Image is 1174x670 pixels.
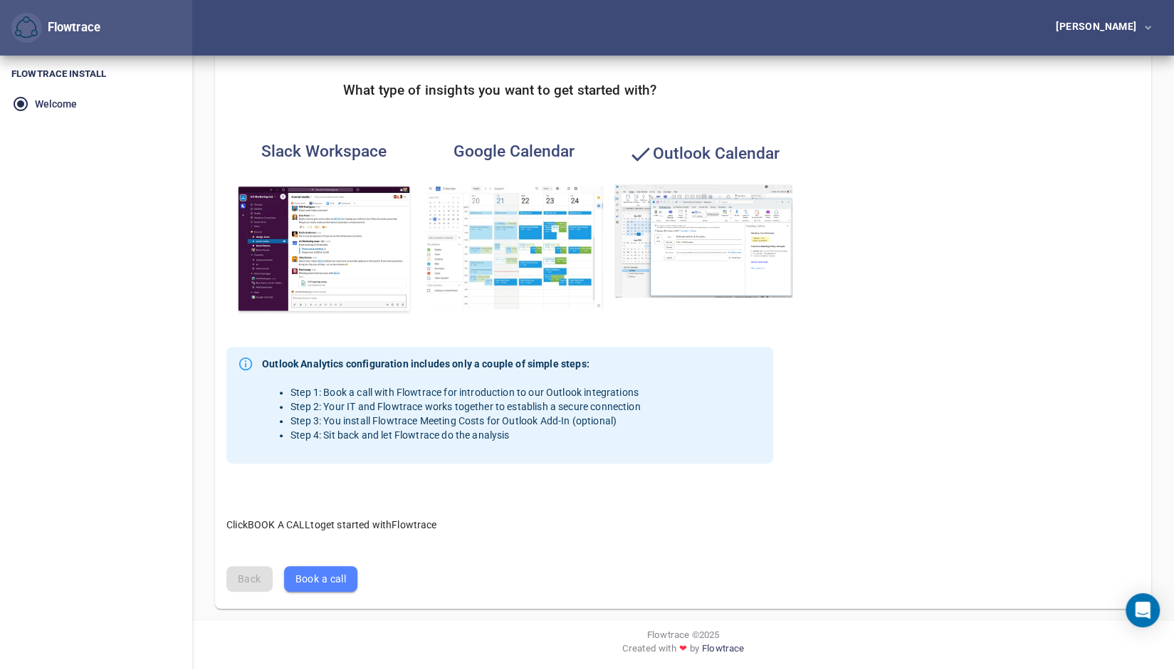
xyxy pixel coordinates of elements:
button: [PERSON_NAME] [1033,15,1163,41]
button: Google CalendarGoogle Calendar analytics [416,133,612,318]
span: Book a call [295,570,346,588]
img: Slack Workspace analytics [235,184,413,315]
div: Flowtrace [11,13,100,43]
span: by [690,642,699,661]
div: [PERSON_NAME] [1056,21,1142,31]
button: Flowtrace [11,13,42,43]
img: Google Calendar analytics [425,184,603,309]
div: Created with [204,642,1163,661]
a: Flowtrace [702,642,744,661]
li: Step 4: Sit back and let Flowtrace do the analysis [290,428,641,442]
div: Flowtrace [42,19,100,36]
li: Step 1: Book a call with Flowtrace for introduction to our Outlook integrations [290,385,641,399]
strong: Outlook Analytics configuration includes only a couple of simple steps: [262,357,641,371]
h4: Outlook Calendar [614,142,792,167]
span: ❤ [676,642,689,655]
button: Outlook CalendarOutlook Calendar analytics [606,133,801,307]
li: Step 3: You install Flowtrace Meeting Costs for Outlook Add-In (optional) [290,414,641,428]
p: Click BOOK A CALL to get started with Flowtrace [226,503,773,532]
img: Outlook Calendar analytics [614,184,792,298]
h5: What type of insights you want to get started with? [343,83,657,99]
img: Flowtrace [15,16,38,39]
span: Flowtrace © 2025 [647,628,719,642]
div: Open Intercom Messenger [1126,593,1160,627]
button: Slack WorkspaceSlack Workspace analytics [226,133,421,324]
h4: Google Calendar [425,142,603,161]
li: Step 2: Your IT and Flowtrace works together to establish a secure connection [290,399,641,414]
h4: Slack Workspace [235,142,413,161]
button: Book a call [284,566,357,592]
